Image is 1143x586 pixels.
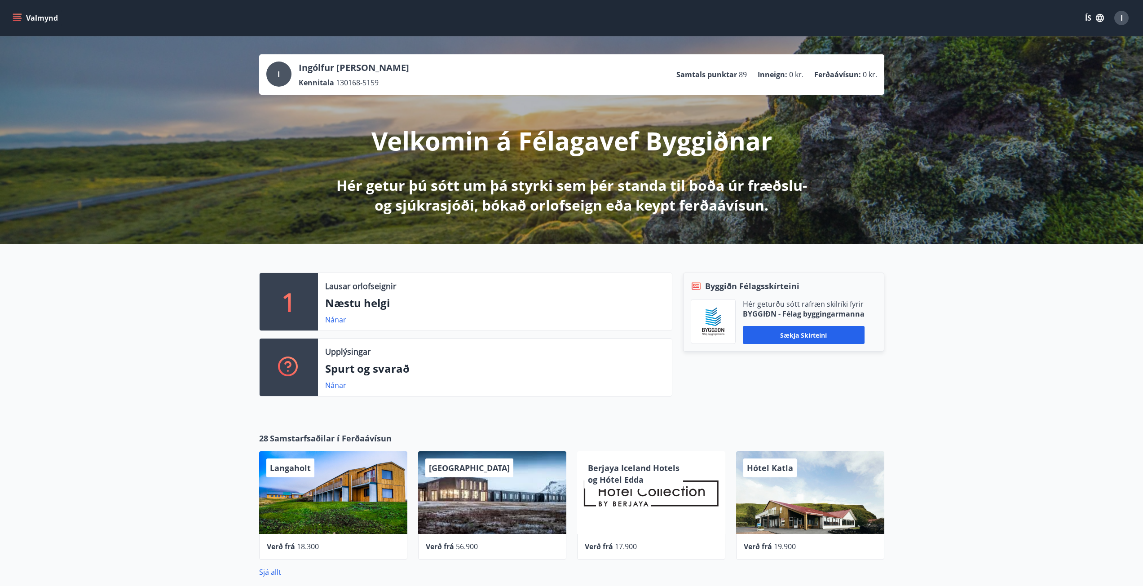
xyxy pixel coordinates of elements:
[325,361,665,376] p: Spurt og svarað
[739,70,747,79] span: 89
[1111,7,1132,29] button: I
[698,306,728,337] img: BKlGVmlTW1Qrz68WFGMFQUcXHWdQd7yePWMkvn3i.png
[705,280,799,292] span: Byggiðn Félagsskírteini
[585,542,613,551] span: Verð frá
[11,10,62,26] button: menu
[335,176,809,215] p: Hér getur þú sótt um þá styrki sem þér standa til boða úr fræðslu- og sjúkrasjóði, bókað orlofsei...
[774,542,796,551] span: 19.900
[297,542,319,551] span: 18.300
[814,70,861,79] p: Ferðaávísun :
[371,123,772,158] p: Velkomin á Félagavef Byggiðnar
[615,542,637,551] span: 17.900
[267,542,295,551] span: Verð frá
[676,70,737,79] p: Samtals punktar
[336,78,379,88] span: 130168-5159
[278,69,280,79] span: I
[325,346,371,357] p: Upplýsingar
[1121,13,1123,23] span: I
[325,280,396,292] p: Lausar orlofseignir
[743,299,865,309] p: Hér geturðu sótt rafræn skilríki fyrir
[426,542,454,551] span: Verð frá
[299,62,409,74] p: Ingólfur [PERSON_NAME]
[758,70,787,79] p: Inneign :
[789,70,803,79] span: 0 kr.
[744,542,772,551] span: Verð frá
[1080,10,1109,26] button: ÍS
[743,309,865,319] p: BYGGIÐN - Félag byggingarmanna
[456,542,478,551] span: 56.900
[299,78,334,88] p: Kennitala
[588,463,680,485] span: Berjaya Iceland Hotels og Hótel Edda
[259,567,281,577] a: Sjá allt
[259,432,268,444] span: 28
[270,432,392,444] span: Samstarfsaðilar í Ferðaávísun
[863,70,877,79] span: 0 kr.
[325,295,665,311] p: Næstu helgi
[325,380,346,390] a: Nánar
[429,463,510,473] span: [GEOGRAPHIC_DATA]
[282,285,296,319] p: 1
[747,463,793,473] span: Hótel Katla
[325,315,346,325] a: Nánar
[270,463,311,473] span: Langaholt
[743,326,865,344] button: Sækja skírteini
